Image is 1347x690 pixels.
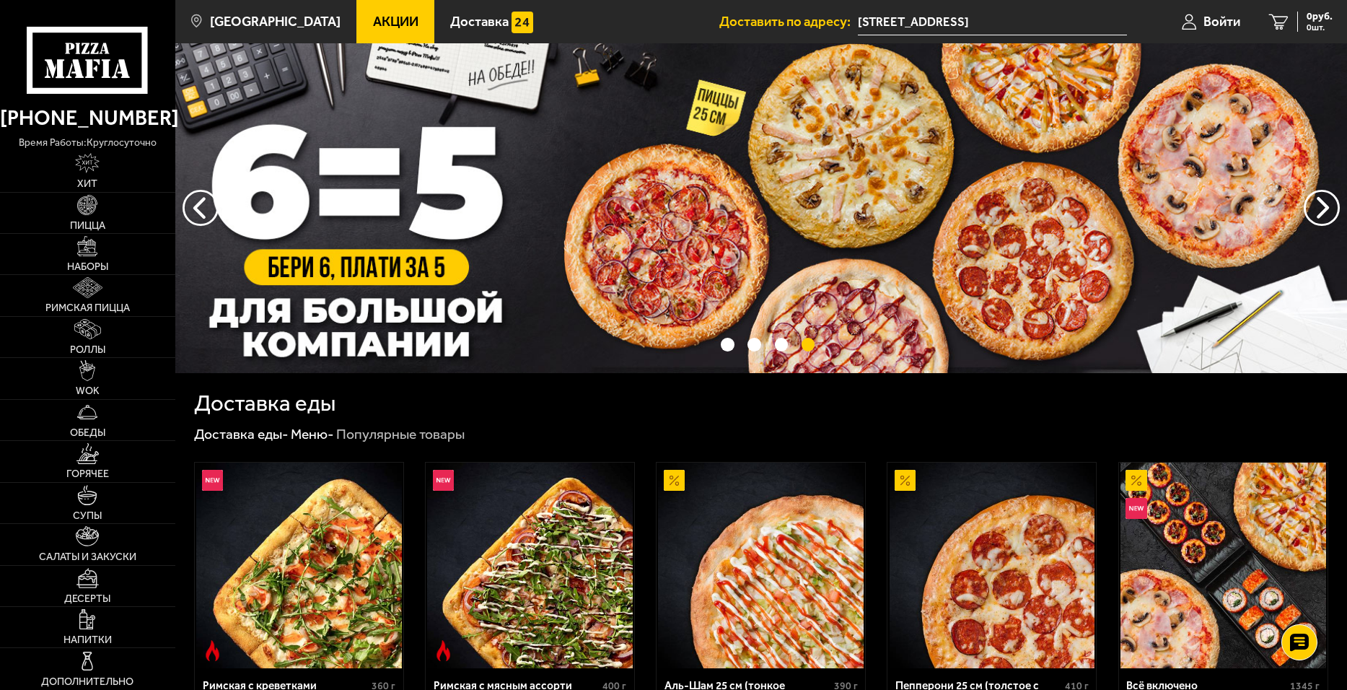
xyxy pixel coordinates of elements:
[210,15,341,29] span: [GEOGRAPHIC_DATA]
[721,338,734,351] button: точки переключения
[291,426,334,442] a: Меню-
[63,635,112,645] span: Напитки
[895,470,916,491] img: Акционный
[196,463,402,668] img: Римская с креветками
[1203,15,1240,29] span: Войти
[73,511,102,521] span: Супы
[664,470,685,491] img: Акционный
[802,338,815,351] button: точки переключения
[719,15,858,29] span: Доставить по адресу:
[373,15,418,29] span: Акции
[67,262,108,272] span: Наборы
[39,552,136,562] span: Салаты и закуски
[1126,470,1146,491] img: Акционный
[747,338,761,351] button: точки переключения
[433,640,454,661] img: Острое блюдо
[858,9,1127,35] input: Ваш адрес доставки
[194,426,289,442] a: Доставка еды-
[1304,190,1340,226] button: предыдущий
[70,428,105,438] span: Обеды
[66,469,109,479] span: Горячее
[1126,498,1146,519] img: Новинка
[183,190,219,226] button: следующий
[657,463,865,668] a: АкционныйАль-Шам 25 см (тонкое тесто)
[195,463,403,668] a: НовинкаОстрое блюдоРимская с креветками
[202,470,223,491] img: Новинка
[70,345,105,355] span: Роллы
[1119,463,1328,668] a: АкционныйНовинкаВсё включено
[76,386,100,396] span: WOK
[70,221,105,231] span: Пицца
[450,15,509,29] span: Доставка
[194,392,335,414] h1: Доставка еды
[202,640,223,661] img: Острое блюдо
[890,463,1095,668] img: Пепперони 25 см (толстое с сыром)
[427,463,633,668] img: Римская с мясным ассорти
[887,463,1096,668] a: АкционныйПепперони 25 см (толстое с сыром)
[1120,463,1326,668] img: Всё включено
[775,338,789,351] button: точки переключения
[45,303,130,313] span: Римская пицца
[1307,23,1333,32] span: 0 шт.
[1307,12,1333,22] span: 0 руб.
[64,594,110,604] span: Десерты
[433,470,454,491] img: Новинка
[336,425,465,443] div: Популярные товары
[41,677,133,687] span: Дополнительно
[658,463,864,668] img: Аль-Шам 25 см (тонкое тесто)
[512,12,532,32] img: 15daf4d41897b9f0e9f617042186c801.svg
[426,463,634,668] a: НовинкаОстрое блюдоРимская с мясным ассорти
[77,179,97,189] span: Хит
